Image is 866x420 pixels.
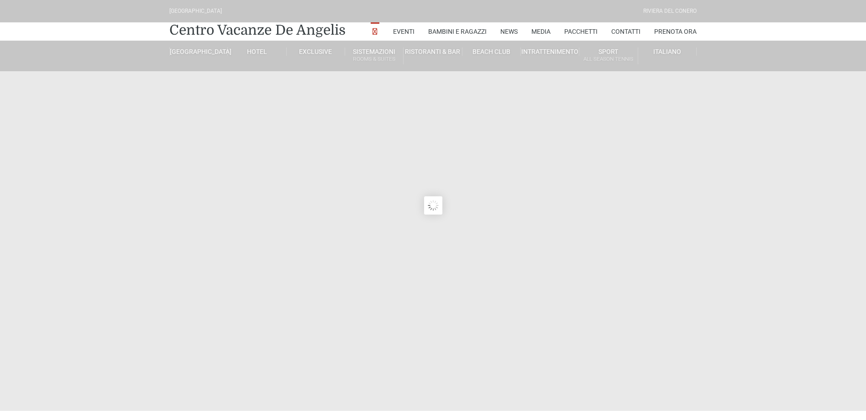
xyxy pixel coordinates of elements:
[500,22,518,41] a: News
[579,47,638,64] a: SportAll Season Tennis
[462,47,521,56] a: Beach Club
[404,47,462,56] a: Ristoranti & Bar
[611,22,640,41] a: Contatti
[521,47,579,56] a: Intrattenimento
[579,55,637,63] small: All Season Tennis
[169,7,222,16] div: [GEOGRAPHIC_DATA]
[638,47,697,56] a: Italiano
[345,55,403,63] small: Rooms & Suites
[564,22,598,41] a: Pacchetti
[169,47,228,56] a: [GEOGRAPHIC_DATA]
[228,47,286,56] a: Hotel
[643,7,697,16] div: Riviera Del Conero
[654,22,697,41] a: Prenota Ora
[345,47,404,64] a: SistemazioniRooms & Suites
[428,22,487,41] a: Bambini e Ragazzi
[653,48,681,55] span: Italiano
[531,22,551,41] a: Media
[287,47,345,56] a: Exclusive
[393,22,415,41] a: Eventi
[169,21,346,39] a: Centro Vacanze De Angelis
